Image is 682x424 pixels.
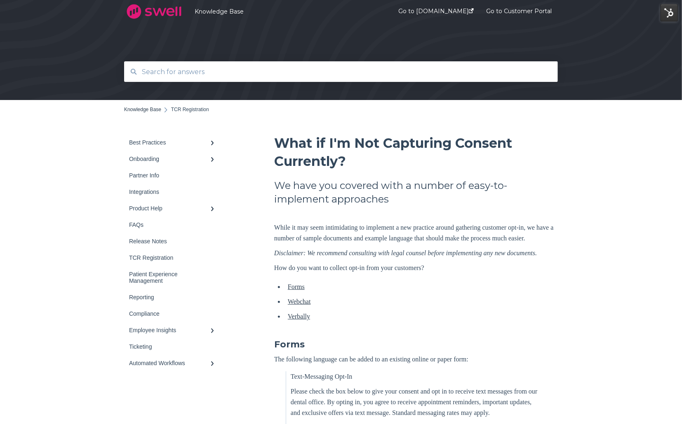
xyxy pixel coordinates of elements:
[124,233,223,249] a: Release Notes
[124,289,223,305] a: Reporting
[124,1,184,22] img: company logo
[288,283,305,290] a: Forms
[195,8,374,15] a: Knowledge Base
[129,254,210,261] div: TCR Registration
[124,322,223,338] a: Employee Insights
[129,360,210,366] div: Automated Workflows
[129,294,210,301] div: Reporting
[124,305,223,322] a: Compliance
[129,139,210,146] div: Best Practices
[129,221,210,228] div: FAQs
[137,63,546,81] input: Search for answers
[124,107,161,112] a: Knowledge Base
[129,238,210,245] div: Release Notes
[291,371,541,382] p: Text-Messaging Opt-In
[171,107,209,112] span: TCR Registration
[124,134,223,151] a: Best Practices
[274,338,558,351] h3: Forms
[274,222,558,244] p: While it may seem intimidating to implement a new practice around gathering customer opt-in, we h...
[124,266,223,289] a: Patient Experience Management
[274,263,558,273] p: How do you want to collect opt-in from your customers?
[129,343,210,350] div: Ticketing
[124,338,223,355] a: Ticketing
[124,184,223,200] a: Integrations
[274,249,537,256] em: Disclaimer: We recommend consulting with legal counsel before implementing any new documents.
[129,205,210,212] div: Product Help
[124,200,223,217] a: Product Help
[129,189,210,195] div: Integrations
[274,354,558,365] p: The following language can be added to an existing online or paper form:
[124,167,223,184] a: Partner Info
[124,151,223,167] a: Onboarding
[129,271,210,284] div: Patient Experience Management
[661,4,678,21] img: HubSpot Tools Menu Toggle
[274,135,512,169] span: What if I'm Not Capturing Consent Currently?
[291,386,541,418] p: Please check the box below to give your consent and opt in to receive text messages from our dent...
[129,310,210,317] div: Compliance
[129,327,210,333] div: Employee Insights
[124,217,223,233] a: FAQs
[288,298,311,305] a: Webchat
[124,249,223,266] a: TCR Registration
[129,172,210,179] div: Partner Info
[288,313,310,320] a: Verbally
[274,179,558,206] h2: We have you covered with a number of easy-to-implement approaches
[124,355,223,371] a: Automated Workflows
[129,156,210,162] div: Onboarding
